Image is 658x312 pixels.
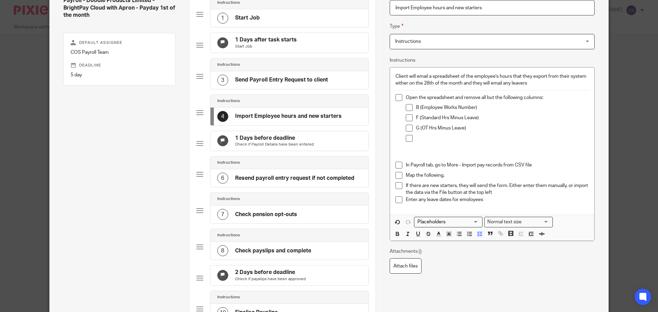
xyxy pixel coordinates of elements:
span: Normal text size [486,219,523,226]
div: Search for option [414,217,483,227]
h4: 1 Days before deadline [235,135,314,142]
h4: Instructions [217,233,240,238]
input: Search for option [415,219,478,226]
p: Deadline [71,63,168,68]
h4: Instructions [217,62,240,67]
input: Search for option [524,219,549,226]
div: 4 [217,111,228,122]
div: 6 [217,173,228,184]
h4: Start Job [235,14,260,22]
p: B (Employee Works Number) [416,104,589,111]
p: Enter any leave dates for emoloyees [406,196,589,203]
div: 3 [217,75,228,86]
h4: Instructions [217,98,240,104]
p: Check if payslips have been approved [235,276,306,282]
p: If there are new starters, they will send the form. Either enter them manually, or import the dat... [406,182,589,196]
h4: Send Payroll Entry Request to client [235,76,328,84]
div: 7 [217,209,228,220]
h4: Check payslips and complete [235,247,311,254]
label: Instructions [390,57,415,64]
div: Placeholders [414,217,483,227]
p: Attachments [390,248,423,255]
label: Attach files [390,258,422,274]
p: F (Standard Hrs Minus Leave) [416,114,589,121]
div: Search for option [484,217,553,227]
h4: 1 Days after task starts [235,36,297,43]
div: Text styles [484,217,553,227]
p: Default assignee [71,40,168,46]
span: Instructions [395,39,421,44]
p: Check if Payroll Details have been entered [235,142,314,147]
p: Map the following. [406,172,589,179]
p: In Payroll tab, go to More - Import pay records from CSV file [406,162,589,169]
p: 5 day [71,72,168,78]
h4: 2 Days before deadline [235,269,306,276]
p: COS Payroll Team [71,49,168,56]
p: Client will email a spreadsheet of the employee's hours that they export from their system either... [395,73,589,87]
h4: Instructions [217,196,240,202]
h4: Import Employee hours and new starters [235,113,342,120]
div: 8 [217,245,228,256]
h4: Instructions [217,160,240,165]
h4: Check pension opt-outs [235,211,297,218]
p: Open the spreadsheet and remove all but the following columns: [406,94,589,101]
p: Start Job [235,44,297,49]
label: Type [390,22,403,30]
h4: Instructions [217,295,240,300]
h4: Resend payroll entry request if not completed [235,175,354,182]
div: 1 [217,13,228,24]
p: G (OT Hrs Minus Leave) [416,125,589,132]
